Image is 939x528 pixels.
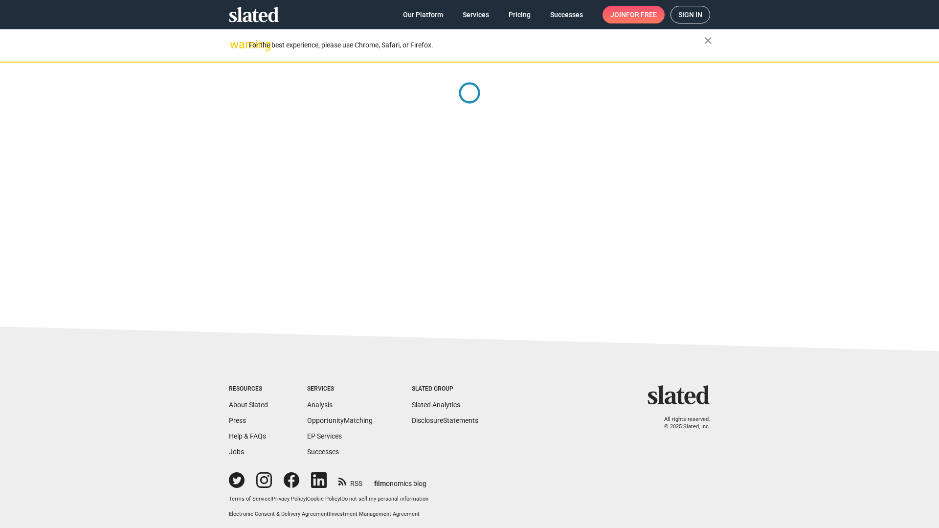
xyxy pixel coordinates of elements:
[307,496,340,502] a: Cookie Policy
[509,6,531,23] span: Pricing
[654,416,710,430] p: All rights reserved. © 2025 Slated, Inc.
[229,385,268,393] div: Resources
[603,6,665,23] a: Joinfor free
[329,511,330,517] span: |
[229,448,244,456] a: Jobs
[412,401,460,409] a: Slated Analytics
[229,432,266,440] a: Help & FAQs
[610,6,657,23] span: Join
[340,496,341,502] span: |
[229,401,268,409] a: About Slated
[338,473,362,488] a: RSS
[229,496,270,502] a: Terms of Service
[412,385,478,393] div: Slated Group
[395,6,451,23] a: Our Platform
[501,6,538,23] a: Pricing
[230,39,242,50] mat-icon: warning
[330,511,420,517] a: Investment Management Agreement
[307,385,373,393] div: Services
[412,417,478,424] a: DisclosureStatements
[307,417,373,424] a: OpportunityMatching
[307,401,333,409] a: Analysis
[270,496,272,502] span: |
[626,6,657,23] span: for free
[307,432,342,440] a: EP Services
[374,471,426,488] a: filmonomics blog
[542,6,591,23] a: Successes
[229,417,246,424] a: Press
[403,6,443,23] span: Our Platform
[463,6,489,23] span: Services
[671,6,710,23] a: Sign in
[307,448,339,456] a: Successes
[678,6,702,23] span: Sign in
[272,496,306,502] a: Privacy Policy
[341,496,428,503] button: Do not sell my personal information
[248,39,704,52] div: For the best experience, please use Chrome, Safari, or Firefox.
[306,496,307,502] span: |
[374,480,386,487] span: film
[550,6,583,23] span: Successes
[455,6,497,23] a: Services
[702,35,714,46] mat-icon: close
[229,511,329,517] a: Electronic Consent & Delivery Agreement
